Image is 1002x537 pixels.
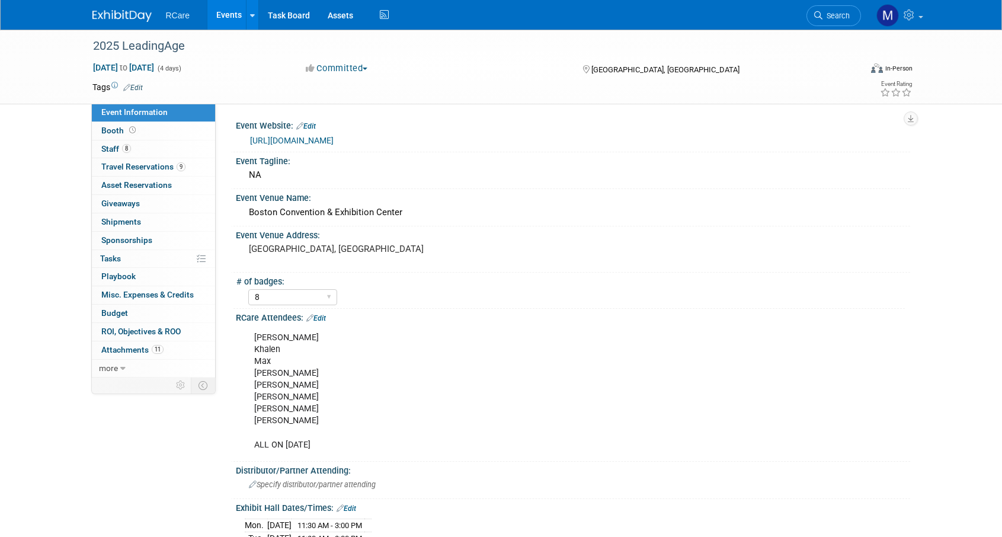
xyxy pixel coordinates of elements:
[885,64,913,73] div: In-Person
[99,363,118,373] span: more
[92,360,215,378] a: more
[337,504,356,513] a: Edit
[245,203,901,222] div: Boston Convention & Exhibition Center
[591,65,740,74] span: [GEOGRAPHIC_DATA], [GEOGRAPHIC_DATA]
[100,254,121,263] span: Tasks
[177,162,185,171] span: 9
[236,273,905,287] div: # of badges:
[92,341,215,359] a: Attachments11
[101,327,181,336] span: ROI, Objectives & ROO
[876,4,899,27] img: Mike Andolina
[871,63,883,73] img: Format-Inperson.png
[101,199,140,208] span: Giveaways
[92,158,215,176] a: Travel Reservations9
[302,62,372,75] button: Committed
[101,235,152,245] span: Sponsorships
[101,345,164,354] span: Attachments
[249,480,376,489] span: Specify distributor/partner attending
[92,250,215,268] a: Tasks
[880,81,912,87] div: Event Rating
[92,122,215,140] a: Booth
[101,271,136,281] span: Playbook
[236,499,910,514] div: Exhibit Hall Dates/Times:
[297,521,362,530] span: 11:30 AM - 3:00 PM
[236,462,910,477] div: Distributor/Partner Attending:
[92,268,215,286] a: Playbook
[306,314,326,322] a: Edit
[246,326,780,457] div: [PERSON_NAME] Khalen Max [PERSON_NAME] [PERSON_NAME] [PERSON_NAME] [PERSON_NAME] [PERSON_NAME] AL...
[236,226,910,241] div: Event Venue Address:
[101,308,128,318] span: Budget
[156,65,181,72] span: (4 days)
[236,309,910,324] div: RCare Attendees:
[92,286,215,304] a: Misc. Expenses & Credits
[122,144,131,153] span: 8
[101,107,168,117] span: Event Information
[92,232,215,250] a: Sponsorships
[123,84,143,92] a: Edit
[267,519,292,532] td: [DATE]
[92,81,143,93] td: Tags
[171,378,191,393] td: Personalize Event Tab Strip
[245,519,267,532] td: Mon.
[92,213,215,231] a: Shipments
[92,305,215,322] a: Budget
[92,177,215,194] a: Asset Reservations
[296,122,316,130] a: Edit
[166,11,190,20] span: RCare
[152,345,164,354] span: 11
[806,5,861,26] a: Search
[236,117,910,132] div: Event Website:
[127,126,138,135] span: Booth not reserved yet
[101,144,131,154] span: Staff
[92,62,155,73] span: [DATE] [DATE]
[236,152,910,167] div: Event Tagline:
[191,378,215,393] td: Toggle Event Tabs
[92,10,152,22] img: ExhibitDay
[236,189,910,204] div: Event Venue Name:
[101,290,194,299] span: Misc. Expenses & Credits
[92,140,215,158] a: Staff8
[101,162,185,171] span: Travel Reservations
[101,126,138,135] span: Booth
[101,217,141,226] span: Shipments
[89,36,843,57] div: 2025 LeadingAge
[101,180,172,190] span: Asset Reservations
[249,244,504,254] pre: [GEOGRAPHIC_DATA], [GEOGRAPHIC_DATA]
[250,136,334,145] a: [URL][DOMAIN_NAME]
[92,195,215,213] a: Giveaways
[791,62,913,79] div: Event Format
[92,104,215,122] a: Event Information
[822,11,850,20] span: Search
[92,323,215,341] a: ROI, Objectives & ROO
[245,166,901,184] div: NA
[118,63,129,72] span: to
